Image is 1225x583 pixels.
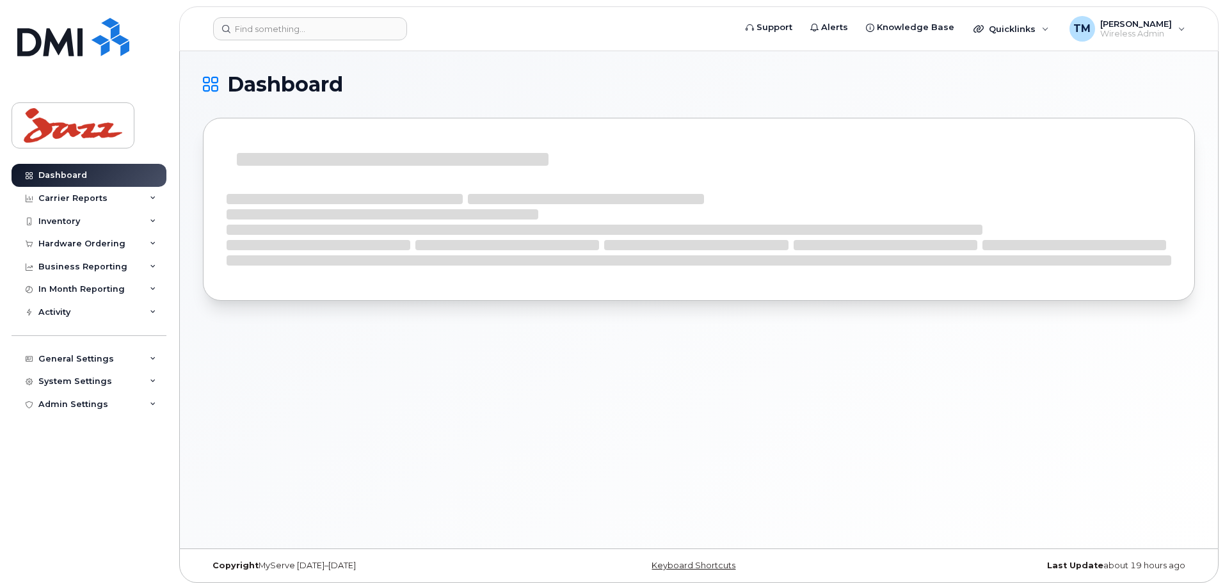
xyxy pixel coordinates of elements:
span: Dashboard [227,75,343,94]
strong: Last Update [1047,561,1103,570]
div: about 19 hours ago [864,561,1195,571]
a: Keyboard Shortcuts [652,561,735,570]
strong: Copyright [212,561,259,570]
div: MyServe [DATE]–[DATE] [203,561,534,571]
